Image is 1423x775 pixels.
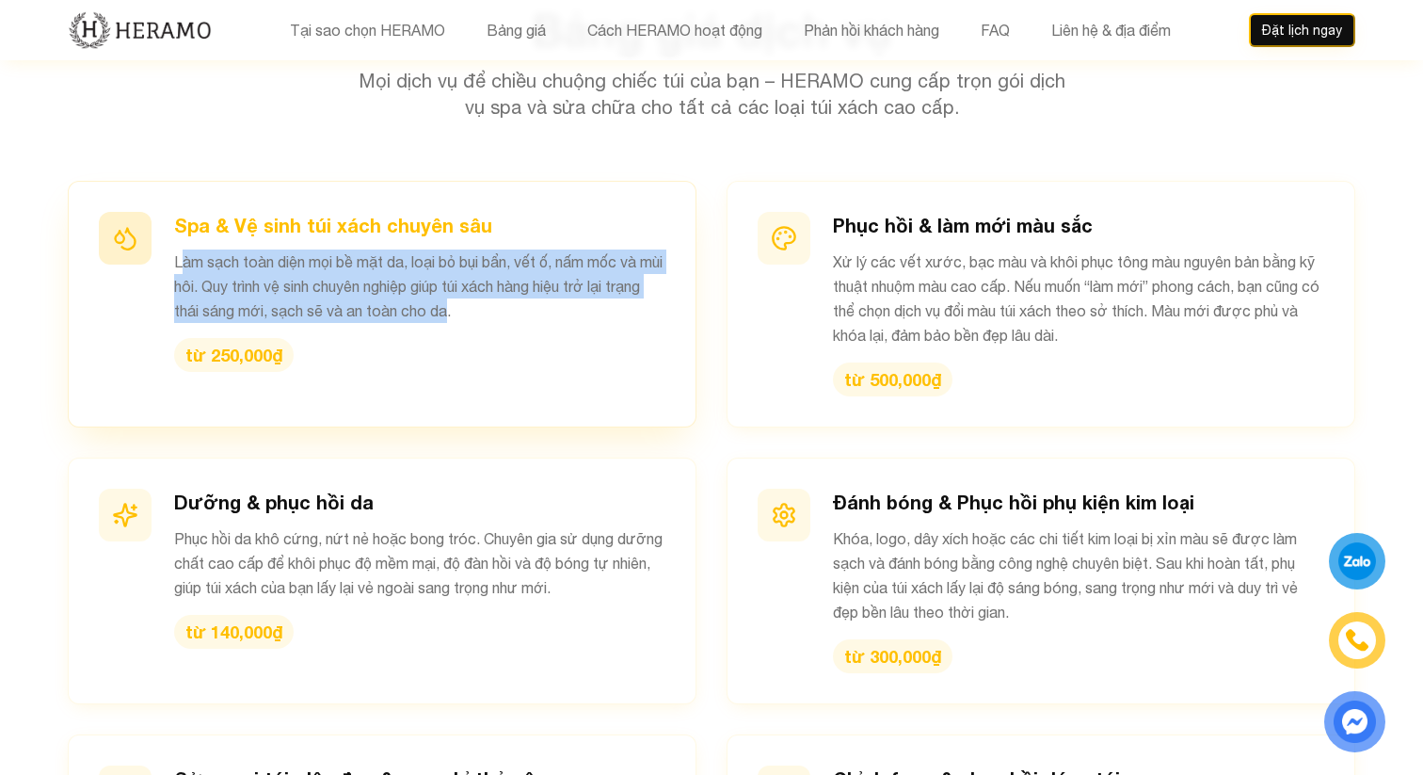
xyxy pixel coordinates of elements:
[350,68,1073,121] p: Mọi dịch vụ để chiều chuộng chiếc túi của bạn – HERAMO cung cấp trọn gói dịch vụ spa và sửa chữa ...
[582,18,768,42] button: Cách HERAMO hoạt động
[1046,18,1176,42] button: Liên hệ & địa điểm
[798,18,945,42] button: Phản hồi khách hàng
[833,639,952,673] div: từ 300,000₫
[1345,628,1369,653] img: phone-icon
[174,338,294,372] div: từ 250,000₫
[833,489,1324,515] h3: Đánh bóng & Phục hồi phụ kiện kim loại
[68,10,212,50] img: new-logo.3f60348b.png
[833,212,1324,238] h3: Phục hồi & làm mới màu sắc
[833,526,1324,624] p: Khóa, logo, dây xích hoặc các chi tiết kim loại bị xỉn màu sẽ được làm sạch và đánh bóng bằng côn...
[174,526,665,600] p: Phục hồi da khô cứng, nứt nẻ hoặc bong tróc. Chuyên gia sử dụng dưỡng chất cao cấp để khôi phục đ...
[284,18,451,42] button: Tại sao chọn HERAMO
[174,250,665,323] p: Làm sạch toàn diện mọi bề mặt da, loại bỏ bụi bẩn, vết ố, nấm mốc và mùi hôi. Quy trình vệ sinh c...
[833,363,952,396] div: từ 500,000₫
[174,615,294,649] div: từ 140,000₫
[174,489,665,515] h3: Dưỡng & phục hồi da
[174,212,665,238] h3: Spa & Vệ sinh túi xách chuyên sâu
[1332,615,1383,666] a: phone-icon
[1249,13,1355,47] button: Đặt lịch ngay
[833,250,1324,347] p: Xử lý các vết xước, bạc màu và khôi phục tông màu nguyên bản bằng kỹ thuật nhuộm màu cao cấp. Nếu...
[481,18,552,42] button: Bảng giá
[975,18,1015,42] button: FAQ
